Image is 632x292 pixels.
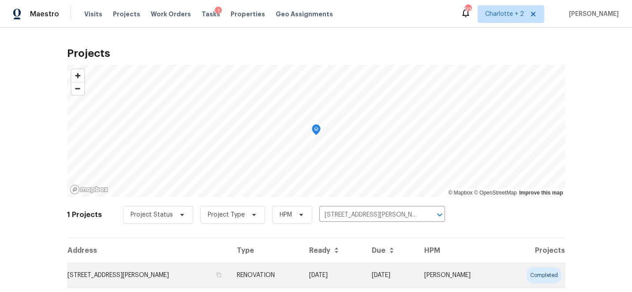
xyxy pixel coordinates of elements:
td: [STREET_ADDRESS][PERSON_NAME] [67,263,230,288]
span: Project Type [208,210,245,219]
td: [PERSON_NAME] [417,263,501,288]
a: Mapbox homepage [70,184,108,195]
div: Map marker [312,124,321,138]
th: Address [67,238,230,263]
th: HPM [417,238,501,263]
div: 92 [465,5,471,14]
button: Zoom out [71,82,84,95]
span: Maestro [30,10,59,19]
div: 1 [215,7,222,15]
button: Copy Address [215,271,223,279]
a: Improve this map [519,190,563,196]
button: Open [434,209,446,221]
span: Tasks [202,11,220,17]
div: completed [527,267,561,283]
span: Project Status [131,210,173,219]
a: OpenStreetMap [474,190,517,196]
span: [PERSON_NAME] [565,10,619,19]
th: Due [365,238,417,263]
th: Ready [302,238,365,263]
span: Properties [231,10,265,19]
th: Type [230,238,302,263]
span: Geo Assignments [276,10,333,19]
span: Visits [84,10,102,19]
td: [DATE] [365,263,417,288]
span: Projects [113,10,140,19]
a: Mapbox [449,190,473,196]
h2: Projects [67,49,565,58]
h2: 1 Projects [67,210,102,219]
input: Search projects [319,208,420,222]
td: Acq COE 2025-08-15T00:00:00.000Z [302,263,365,288]
th: Projects [501,238,565,263]
span: Work Orders [151,10,191,19]
td: RENOVATION [230,263,302,288]
canvas: Map [67,65,565,197]
span: Charlotte + 2 [485,10,524,19]
span: HPM [280,210,292,219]
button: Zoom in [71,69,84,82]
